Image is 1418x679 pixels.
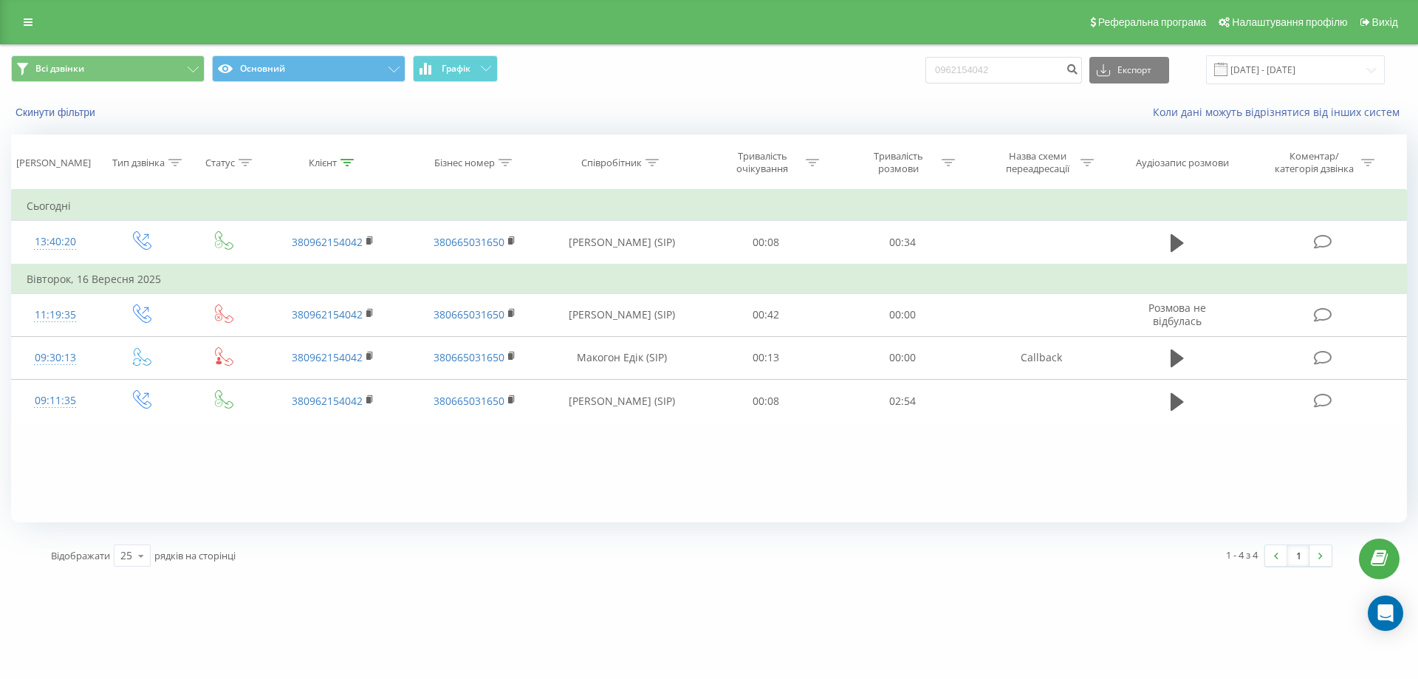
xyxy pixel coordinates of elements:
div: [PERSON_NAME] [16,157,91,169]
div: 09:30:13 [27,344,84,372]
button: Всі дзвінки [11,55,205,82]
td: 00:00 [834,336,970,379]
td: Макогон Едік (SIP) [545,336,698,379]
a: 1 [1287,545,1309,566]
button: Графік [413,55,498,82]
td: 00:00 [834,293,970,336]
a: 380665031650 [434,307,504,321]
div: 11:19:35 [27,301,84,330]
a: 380962154042 [292,394,363,408]
td: 00:13 [698,336,834,379]
a: 380962154042 [292,235,363,249]
span: Реферальна програма [1098,16,1207,28]
button: Скинути фільтри [11,106,103,119]
div: 25 [120,548,132,563]
div: Клієнт [309,157,337,169]
span: рядків на сторінці [154,549,236,562]
div: Open Intercom Messenger [1368,596,1403,631]
td: Callback [970,336,1112,379]
a: Коли дані можуть відрізнятися вiд інших систем [1153,105,1407,119]
a: 380962154042 [292,307,363,321]
button: Експорт [1089,57,1169,83]
td: Вівторок, 16 Вересня 2025 [12,265,1407,294]
td: [PERSON_NAME] (SIP) [545,221,698,265]
div: Співробітник [581,157,642,169]
input: Пошук за номером [925,57,1082,83]
div: 13:40:20 [27,228,84,256]
div: Назва схеми переадресації [998,150,1077,175]
div: Бізнес номер [434,157,495,169]
td: 00:08 [698,380,834,423]
div: Тривалість очікування [723,150,802,175]
a: 380665031650 [434,394,504,408]
div: Тип дзвінка [112,157,165,169]
span: Вихід [1372,16,1398,28]
span: Розмова не відбулась [1148,301,1206,328]
div: 09:11:35 [27,386,84,415]
td: 02:54 [834,380,970,423]
div: Статус [205,157,235,169]
td: 00:08 [698,221,834,265]
td: [PERSON_NAME] (SIP) [545,293,698,336]
td: [PERSON_NAME] (SIP) [545,380,698,423]
button: Основний [212,55,405,82]
div: Коментар/категорія дзвінка [1271,150,1357,175]
div: Аудіозапис розмови [1136,157,1229,169]
td: Сьогодні [12,191,1407,221]
span: Налаштування профілю [1232,16,1347,28]
a: 380665031650 [434,235,504,249]
div: Тривалість розмови [859,150,938,175]
span: Всі дзвінки [35,63,84,75]
td: 00:42 [698,293,834,336]
span: Графік [442,64,470,74]
a: 380665031650 [434,350,504,364]
a: 380962154042 [292,350,363,364]
td: 00:34 [834,221,970,265]
span: Відображати [51,549,110,562]
div: 1 - 4 з 4 [1226,547,1258,562]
